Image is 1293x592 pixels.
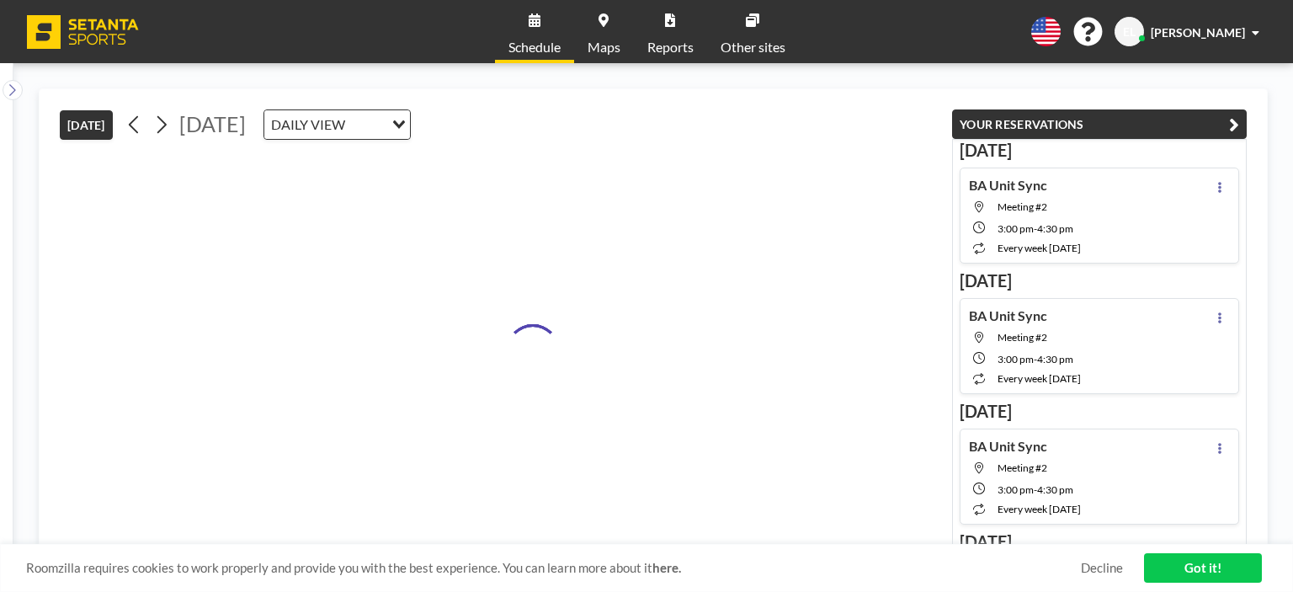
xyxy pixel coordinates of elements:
[508,40,561,54] span: Schedule
[268,114,349,136] span: DAILY VIEW
[998,372,1081,385] span: every week [DATE]
[652,560,681,575] a: here.
[998,483,1034,496] span: 3:00 PM
[1081,560,1123,576] a: Decline
[998,242,1081,254] span: every week [DATE]
[350,114,382,136] input: Search for option
[952,109,1247,139] button: YOUR RESERVATIONS
[960,531,1239,552] h3: [DATE]
[264,110,410,139] div: Search for option
[1151,25,1245,40] span: [PERSON_NAME]
[998,222,1034,235] span: 3:00 PM
[27,15,139,49] img: organization-logo
[1034,483,1037,496] span: -
[969,307,1047,324] h4: BA Unit Sync
[960,140,1239,161] h3: [DATE]
[721,40,785,54] span: Other sites
[998,461,1047,474] span: Meeting #2
[1144,553,1262,583] a: Got it!
[998,200,1047,213] span: Meeting #2
[60,110,113,140] button: [DATE]
[588,40,620,54] span: Maps
[1037,222,1073,235] span: 4:30 PM
[998,331,1047,344] span: Meeting #2
[1034,222,1037,235] span: -
[960,401,1239,422] h3: [DATE]
[1037,483,1073,496] span: 4:30 PM
[179,111,246,136] span: [DATE]
[1034,353,1037,365] span: -
[960,270,1239,291] h3: [DATE]
[998,503,1081,515] span: every week [DATE]
[969,177,1047,194] h4: BA Unit Sync
[647,40,694,54] span: Reports
[969,438,1047,455] h4: BA Unit Sync
[1037,353,1073,365] span: 4:30 PM
[1123,24,1136,40] span: EL
[26,560,1081,576] span: Roomzilla requires cookies to work properly and provide you with the best experience. You can lea...
[998,353,1034,365] span: 3:00 PM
